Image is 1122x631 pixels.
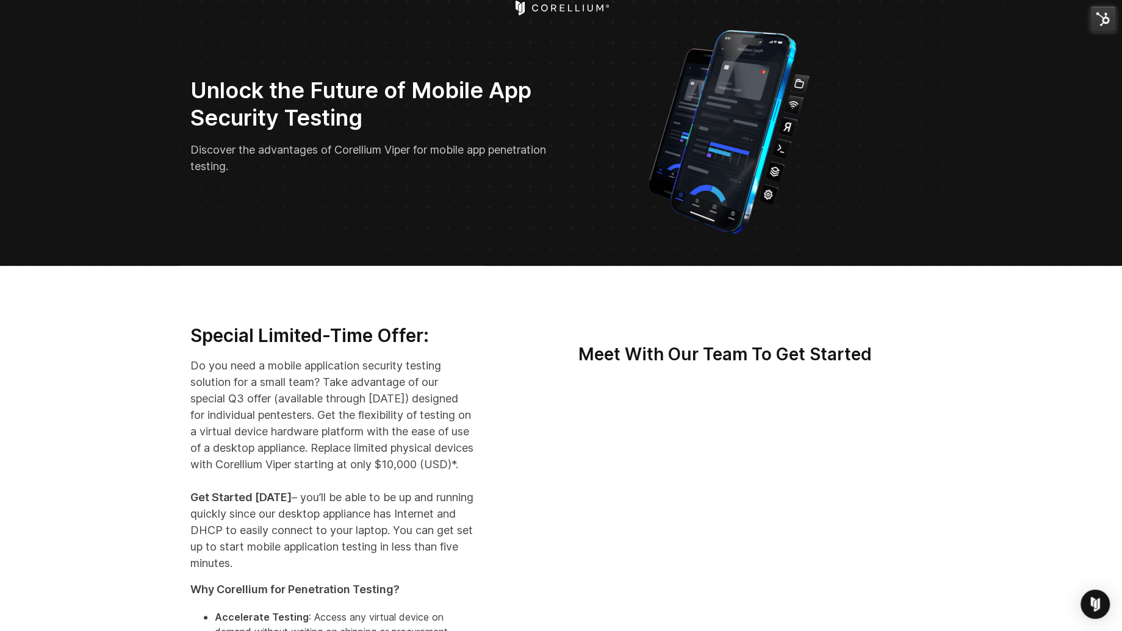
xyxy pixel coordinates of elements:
[190,143,546,173] span: Discover the advantages of Corellium Viper for mobile app penetration testing.
[1090,6,1116,32] img: HubSpot Tools Menu Toggle
[190,583,400,596] strong: Why Corellium for Penetration Testing?
[190,77,553,132] h2: Unlock the Future of Mobile App Security Testing
[1081,590,1110,619] div: Open Intercom Messenger
[190,491,292,504] strong: Get Started [DATE]
[215,611,309,623] strong: Accelerate Testing
[190,324,474,348] h3: Special Limited-Time Offer:
[190,357,474,571] p: Do you need a mobile application security testing solution for a small team? Take advantage of ou...
[578,344,871,365] strong: Meet With Our Team To Get Started
[637,24,821,237] img: Corellium_VIPER_Hero_1_1x
[512,1,610,15] a: Corellium Home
